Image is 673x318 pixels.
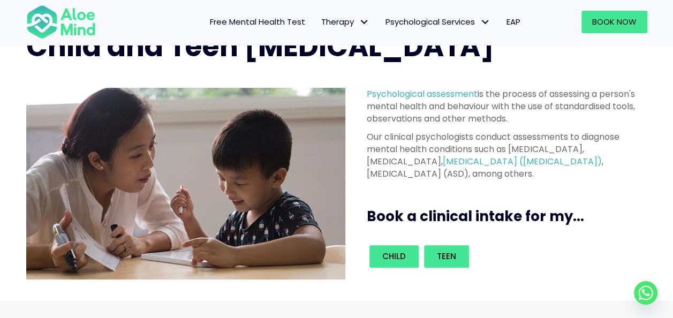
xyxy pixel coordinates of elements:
[382,251,406,262] span: Child
[385,16,490,27] span: Psychological Services
[210,16,305,27] span: Free Mental Health Test
[367,207,652,226] h3: Book a clinical intake for my...
[592,16,637,27] span: Book Now
[367,131,641,180] p: Our clinical psychologists conduct assessments to diagnose mental health conditions such as [MEDI...
[26,27,494,66] span: Child and Teen [MEDICAL_DATA]
[437,251,456,262] span: Teen
[506,16,520,27] span: EAP
[313,11,377,33] a: TherapyTherapy: submenu
[369,245,419,268] a: Child
[443,155,602,168] a: [MEDICAL_DATA] ([MEDICAL_DATA])
[634,281,657,305] a: Whatsapp
[321,16,369,27] span: Therapy
[498,11,528,33] a: EAP
[357,14,372,30] span: Therapy: submenu
[581,11,647,33] a: Book Now
[478,14,493,30] span: Psychological Services: submenu
[367,88,478,100] a: Psychological assessment
[367,243,641,270] div: Book an intake for my...
[26,4,96,40] img: Aloe mind Logo
[202,11,313,33] a: Free Mental Health Test
[367,88,641,125] p: is the process of assessing a person's mental health and behaviour with the use of standardised t...
[26,88,345,279] img: child assessment
[110,11,528,33] nav: Menu
[377,11,498,33] a: Psychological ServicesPsychological Services: submenu
[424,245,469,268] a: Teen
